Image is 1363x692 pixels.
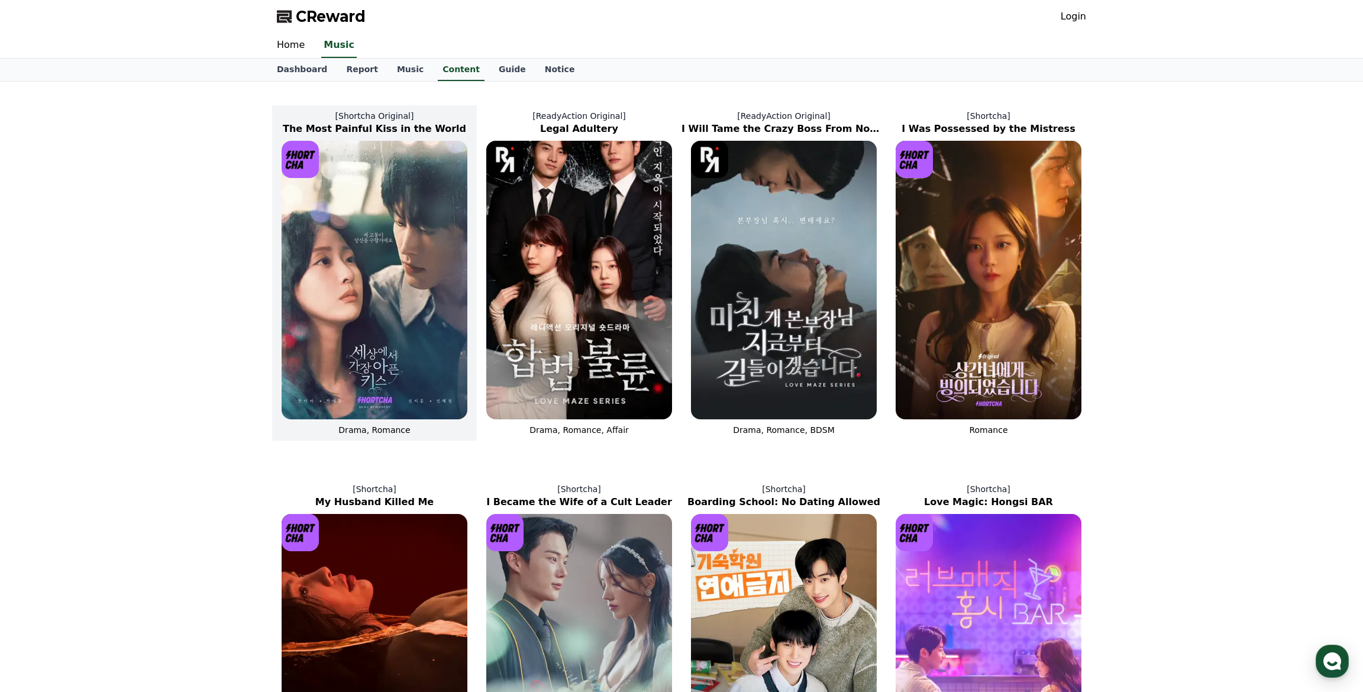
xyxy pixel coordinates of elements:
h2: Boarding School: No Dating Allowed [681,495,886,509]
a: [Shortcha] I Was Possessed by the Mistress I Was Possessed by the Mistress [object Object] Logo R... [886,101,1091,445]
img: [object Object] Logo [896,514,933,551]
a: Login [1061,9,1086,24]
a: [ReadyAction Original] I Will Tame the Crazy Boss From Now On I Will Tame the Crazy Boss From Now... [681,101,886,445]
p: [ReadyAction Original] [681,110,886,122]
img: [object Object] Logo [282,514,319,551]
a: [ReadyAction Original] Legal Adultery Legal Adultery [object Object] Logo Drama, Romance, Affair [477,101,681,445]
a: Messages [78,375,153,405]
span: Drama, Romance, Affair [529,425,629,435]
img: [object Object] Logo [691,514,728,551]
img: [object Object] Logo [896,141,933,178]
img: The Most Painful Kiss in the World [282,141,467,419]
h2: I Was Possessed by the Mistress [886,122,1091,136]
a: CReward [277,7,366,26]
p: [Shortcha] [886,110,1091,122]
img: Legal Adultery [486,141,672,419]
span: Drama, Romance, BDSM [733,425,835,435]
span: Messages [98,393,133,403]
span: CReward [296,7,366,26]
p: [Shortcha Original] [272,110,477,122]
img: [object Object] Logo [486,141,524,178]
a: Settings [153,375,227,405]
p: [Shortcha] [681,483,886,495]
p: [Shortcha] [477,483,681,495]
a: Music [321,33,357,58]
h2: The Most Painful Kiss in the World [272,122,477,136]
a: Home [4,375,78,405]
a: Report [337,59,387,81]
p: [Shortcha] [272,483,477,495]
p: [ReadyAction Original] [477,110,681,122]
h2: Love Magic: Hongsi BAR [886,495,1091,509]
span: Romance [969,425,1007,435]
a: Dashboard [267,59,337,81]
a: Music [387,59,433,81]
h2: Legal Adultery [477,122,681,136]
span: Home [30,393,51,402]
img: [object Object] Logo [282,141,319,178]
span: Drama, Romance [338,425,410,435]
a: Guide [489,59,535,81]
h2: My Husband Killed Me [272,495,477,509]
h2: I Will Tame the Crazy Boss From Now On [681,122,886,136]
p: [Shortcha] [886,483,1091,495]
img: [object Object] Logo [691,141,728,178]
img: [object Object] Logo [486,514,524,551]
a: Home [267,33,314,58]
h2: I Became the Wife of a Cult Leader [477,495,681,509]
img: I Was Possessed by the Mistress [896,141,1081,419]
a: Notice [535,59,584,81]
a: [Shortcha Original] The Most Painful Kiss in the World The Most Painful Kiss in the World [object... [272,101,477,445]
span: Settings [175,393,204,402]
a: Content [438,59,485,81]
img: I Will Tame the Crazy Boss From Now On [691,141,877,419]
